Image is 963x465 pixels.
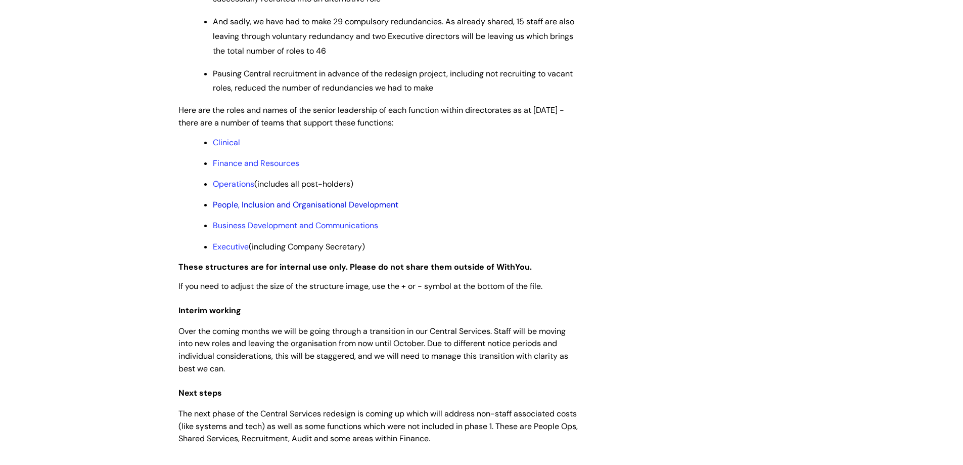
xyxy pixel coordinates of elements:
[178,408,578,444] span: The next phase of the Central Services redesign is coming up which will address non-staff associa...
[178,388,222,398] span: Next steps
[213,220,378,231] a: Business Development and Communications
[178,326,568,374] span: Over the coming months we will be going through a transition in our Central Services. Staff will ...
[213,137,240,148] a: Clinical
[213,179,254,189] a: Operations
[178,281,542,291] span: If you need to adjust the size of the structure image, use the + or - symbol at the bottom of the...
[178,262,532,272] strong: These structures are for internal use only. Please do not share them outside of WithYou.
[213,179,353,189] span: (includes all post-holders)
[213,67,578,96] p: Pausing Central recruitment in advance of the redesign project, including not recruiting to vacan...
[213,199,398,210] a: People, Inclusion and Organisational Development
[213,241,365,252] span: (including Company Secretary)
[178,305,241,316] span: Interim working
[213,158,299,168] a: Finance and Resources
[213,241,249,252] a: Executive
[178,105,564,128] span: Here are the roles and names of the senior leadership of each function within directorates as at ...
[213,15,578,58] p: And sadly, we have had to make 29 compulsory redundancies. As already shared, 15 staff are also l...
